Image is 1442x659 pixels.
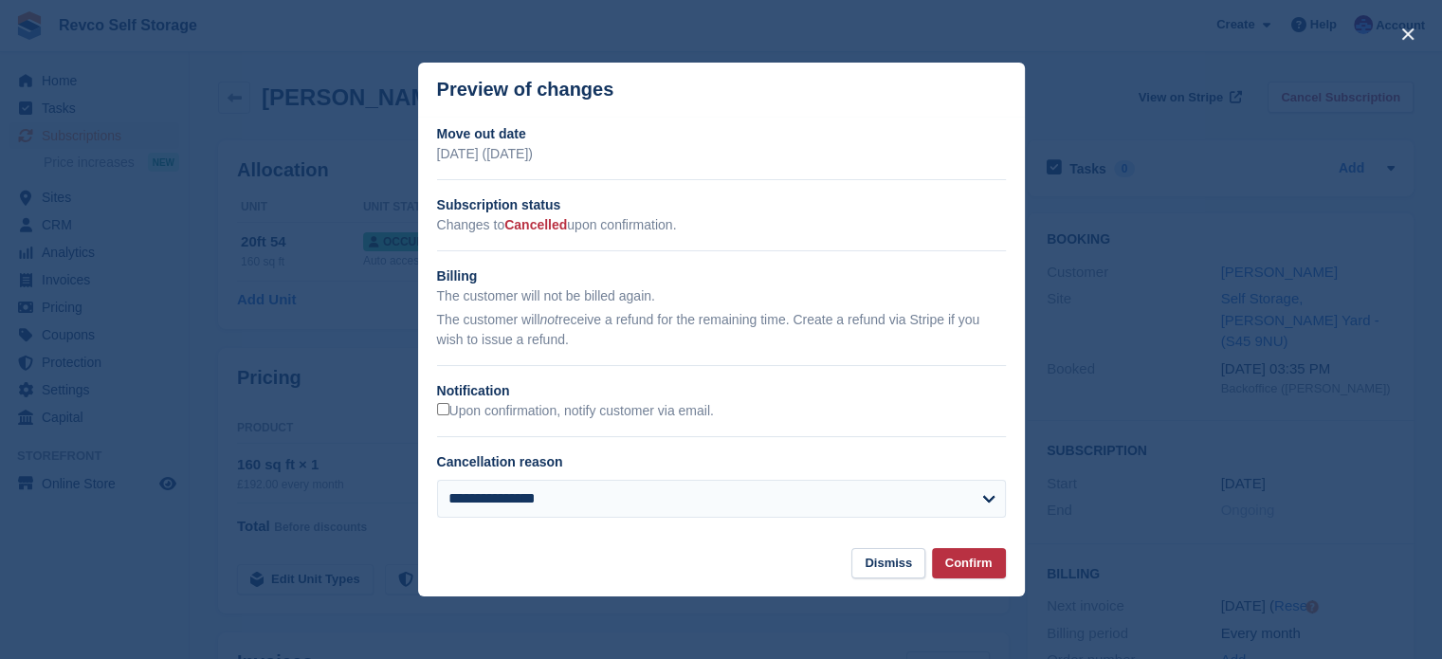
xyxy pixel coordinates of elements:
span: Cancelled [504,217,567,232]
button: Confirm [932,548,1006,579]
h2: Move out date [437,124,1006,144]
p: The customer will not be billed again. [437,286,1006,306]
em: not [539,312,557,327]
h2: Notification [437,381,1006,401]
h2: Subscription status [437,195,1006,215]
p: Changes to upon confirmation. [437,215,1006,235]
h2: Billing [437,266,1006,286]
p: [DATE] ([DATE]) [437,144,1006,164]
label: Cancellation reason [437,454,563,469]
label: Upon confirmation, notify customer via email. [437,403,714,420]
button: Dismiss [851,548,925,579]
input: Upon confirmation, notify customer via email. [437,403,449,415]
p: Preview of changes [437,79,614,101]
button: close [1393,19,1423,49]
p: The customer will receive a refund for the remaining time. Create a refund via Stripe if you wish... [437,310,1006,350]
